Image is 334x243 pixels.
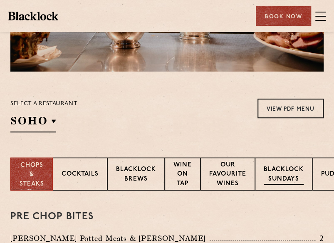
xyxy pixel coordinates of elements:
[8,12,58,20] img: BL_Textured_Logo-footer-cropped.svg
[256,6,311,26] div: Book Now
[20,161,44,189] p: Chops & Steaks
[209,161,246,190] p: Our favourite wines
[10,211,324,222] h3: Pre Chop Bites
[264,165,304,185] p: Blacklock Sundays
[173,161,192,190] p: Wine on Tap
[257,99,324,118] a: View PDF Menu
[10,99,77,109] p: Select a restaurant
[116,165,156,185] p: Blacklock Brews
[62,170,99,180] p: Cocktails
[10,114,56,132] h2: SOHO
